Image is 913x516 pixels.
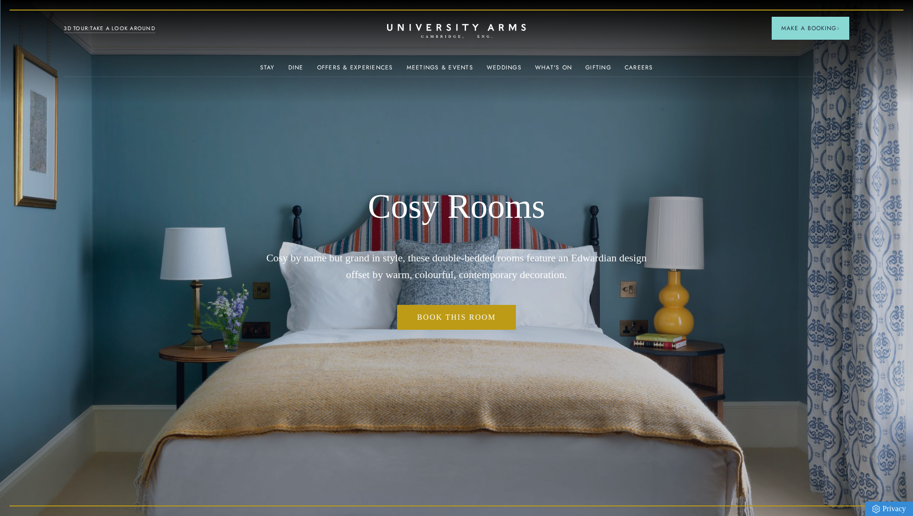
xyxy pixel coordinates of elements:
img: Privacy [872,505,880,513]
a: Offers & Experiences [317,64,393,77]
a: Meetings & Events [407,64,473,77]
a: Careers [625,64,653,77]
a: 3D TOUR:TAKE A LOOK AROUND [64,24,155,33]
a: Weddings [487,64,522,77]
a: Dine [288,64,304,77]
span: Make a Booking [781,24,840,33]
p: Cosy by name but grand in style, these double-bedded rooms feature an Edwardian design offset by ... [265,249,648,283]
button: Make a BookingArrow icon [772,17,849,40]
img: Arrow icon [836,27,840,30]
a: Gifting [585,64,611,77]
a: Book This Room [397,305,516,330]
a: Privacy [865,502,913,516]
h1: Cosy Rooms [265,186,648,227]
a: What's On [535,64,572,77]
a: Home [387,24,526,39]
a: Stay [260,64,275,77]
